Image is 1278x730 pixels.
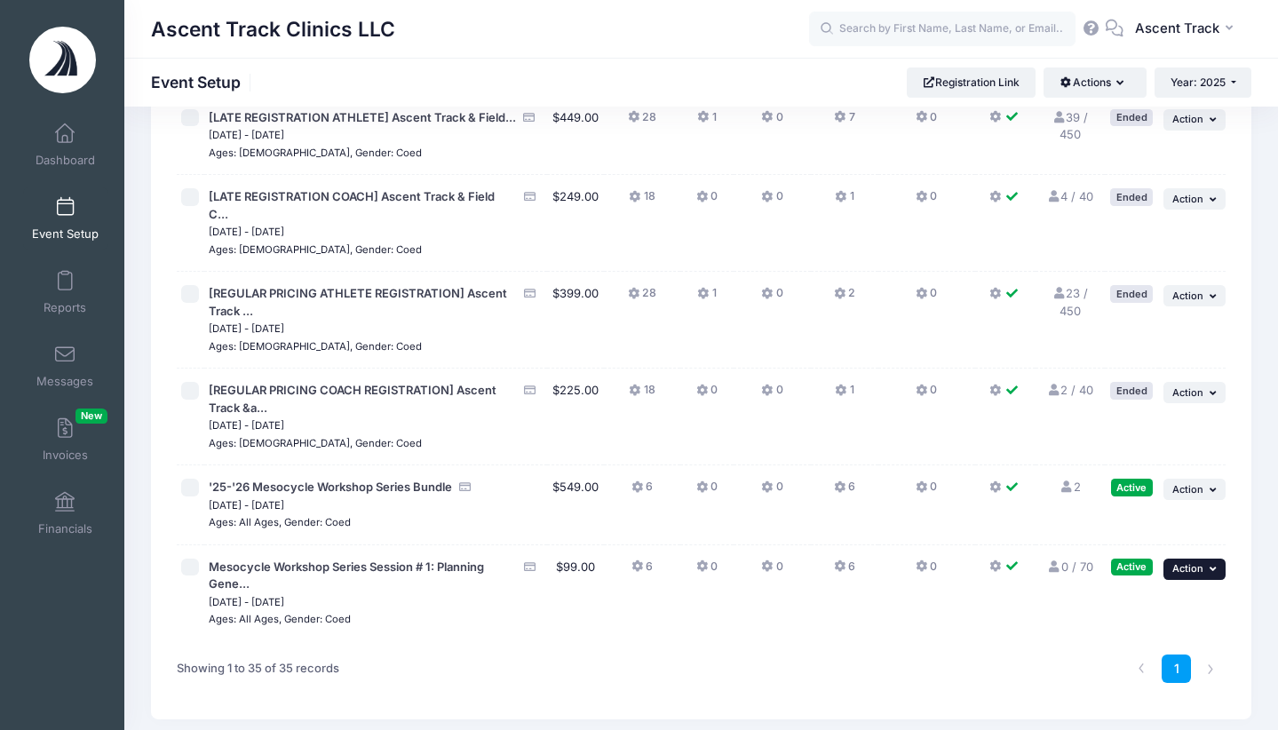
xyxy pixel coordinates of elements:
[23,482,107,544] a: Financials
[547,175,604,272] td: $249.00
[916,188,937,214] button: 0
[29,27,96,93] img: Ascent Track Clinics LLC
[761,285,782,311] button: 0
[522,112,536,123] i: Accepting Credit Card Payments
[209,437,422,449] small: Ages: [DEMOGRAPHIC_DATA], Gender: Coed
[697,109,716,135] button: 1
[1110,382,1153,399] div: Ended
[1163,382,1226,403] button: Action
[209,340,422,353] small: Ages: [DEMOGRAPHIC_DATA], Gender: Coed
[1046,383,1093,397] a: 2 / 40
[1110,188,1153,205] div: Ended
[1163,188,1226,210] button: Action
[1172,386,1203,399] span: Action
[1163,109,1226,131] button: Action
[916,109,937,135] button: 0
[209,596,284,608] small: [DATE] - [DATE]
[547,545,604,641] td: $99.00
[209,559,484,591] span: Mesocycle Workshop Series Session # 1: Planning Gene...
[547,96,604,176] td: $449.00
[209,419,284,432] small: [DATE] - [DATE]
[1172,193,1203,205] span: Action
[23,187,107,250] a: Event Setup
[458,481,472,493] i: Accepting Credit Card Payments
[631,559,653,584] button: 6
[44,300,86,315] span: Reports
[209,147,422,159] small: Ages: [DEMOGRAPHIC_DATA], Gender: Coed
[1123,9,1251,50] button: Ascent Track
[696,188,718,214] button: 0
[834,479,855,504] button: 6
[209,322,284,335] small: [DATE] - [DATE]
[1060,480,1081,494] a: 2
[1172,290,1203,302] span: Action
[834,109,854,135] button: 7
[697,285,716,311] button: 1
[75,409,107,424] span: New
[209,499,284,512] small: [DATE] - [DATE]
[835,188,853,214] button: 1
[628,285,656,311] button: 28
[1163,285,1226,306] button: Action
[916,285,937,311] button: 0
[1162,655,1191,684] a: 1
[43,448,88,463] span: Invoices
[761,188,782,214] button: 0
[916,559,937,584] button: 0
[629,188,655,214] button: 18
[1052,286,1088,318] a: 23 / 450
[1052,110,1088,142] a: 39 / 450
[23,114,107,176] a: Dashboard
[177,648,339,689] div: Showing 1 to 35 of 35 records
[1110,109,1153,126] div: Ended
[761,559,782,584] button: 0
[809,12,1076,47] input: Search by First Name, Last Name, or Email...
[23,261,107,323] a: Reports
[32,226,99,242] span: Event Setup
[209,189,495,221] span: [LATE REGISTRATION COACH] Ascent Track & Field C...
[1172,113,1203,125] span: Action
[209,480,452,494] span: '25-'26 Mesocycle Workshop Series Bundle
[209,516,351,528] small: Ages: All Ages, Gender: Coed
[696,479,718,504] button: 0
[907,67,1036,98] a: Registration Link
[547,272,604,369] td: $399.00
[1163,479,1226,500] button: Action
[522,288,536,299] i: Accepting Credit Card Payments
[209,110,516,124] span: [LATE REGISTRATION ATHLETE] Ascent Track & Field...
[151,9,395,50] h1: Ascent Track Clinics LLC
[209,226,284,238] small: [DATE] - [DATE]
[1135,19,1219,38] span: Ascent Track
[1172,562,1203,575] span: Action
[23,409,107,471] a: InvoicesNew
[761,479,782,504] button: 0
[38,521,92,536] span: Financials
[1044,67,1146,98] button: Actions
[1163,559,1226,580] button: Action
[1111,559,1153,575] div: Active
[522,561,536,573] i: Accepting Credit Card Payments
[628,109,656,135] button: 28
[209,243,422,256] small: Ages: [DEMOGRAPHIC_DATA], Gender: Coed
[696,382,718,408] button: 0
[1172,483,1203,496] span: Action
[696,559,718,584] button: 0
[629,382,655,408] button: 18
[761,109,782,135] button: 0
[761,382,782,408] button: 0
[834,559,855,584] button: 6
[547,465,604,545] td: $549.00
[1111,479,1153,496] div: Active
[1171,75,1226,89] span: Year: 2025
[547,369,604,465] td: $225.00
[631,479,653,504] button: 6
[1046,189,1093,203] a: 4 / 40
[36,374,93,389] span: Messages
[36,153,95,168] span: Dashboard
[209,286,507,318] span: [REGULAR PRICING ATHLETE REGISTRATION] Ascent Track ...
[916,382,937,408] button: 0
[1110,285,1153,302] div: Ended
[1155,67,1251,98] button: Year: 2025
[209,129,284,141] small: [DATE] - [DATE]
[23,335,107,397] a: Messages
